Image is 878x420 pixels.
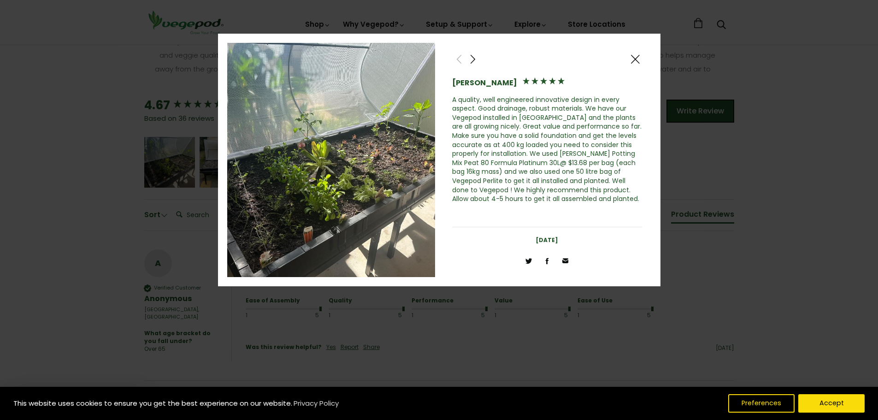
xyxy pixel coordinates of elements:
[452,78,517,88] div: [PERSON_NAME]
[628,52,642,66] div: Close
[466,52,480,66] div: Next Review
[540,254,554,267] div: Share Review on Facebook
[13,398,292,408] span: This website uses cookies to ensure you get the best experience on our website.
[559,254,572,267] a: Share Review via Email
[728,394,795,413] button: Preferences
[452,95,642,204] div: A quality, well engineered innovative design in every aspect. Good drainage, robust materials. We...
[452,52,466,66] div: Previous Review
[292,395,340,412] a: Privacy Policy (opens in a new tab)
[227,43,436,277] img: Review Image - Large Raised Garden Bed with VegeCover 2m x 1m
[798,394,865,413] button: Accept
[522,77,566,88] div: 5 star rating
[452,237,642,244] div: [DATE]
[522,254,536,267] div: Share Review on Twitter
